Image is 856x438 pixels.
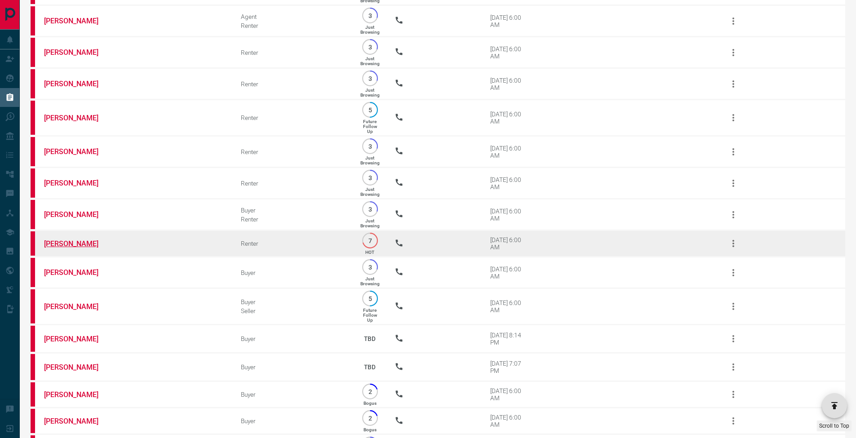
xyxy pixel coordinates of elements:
div: Buyer [241,391,346,398]
div: Buyer [241,298,346,305]
p: Bogus [364,427,377,432]
div: property.ca [31,168,35,198]
div: property.ca [31,409,35,433]
p: TBD [359,355,381,379]
div: [DATE] 6:00 AM [490,14,528,28]
div: [DATE] 6:00 AM [490,299,528,314]
a: [PERSON_NAME] [44,417,111,425]
p: 3 [367,12,373,19]
div: property.ca [31,69,35,98]
p: Just Browsing [360,88,380,97]
p: 3 [367,143,373,150]
p: 2 [367,415,373,421]
a: [PERSON_NAME] [44,210,111,219]
div: Renter [241,114,346,121]
div: Renter [241,80,346,88]
div: [DATE] 6:00 AM [490,145,528,159]
div: property.ca [31,6,35,35]
p: Future Follow Up [363,119,377,134]
p: 7 [367,237,373,244]
span: Scroll to Top [819,423,849,429]
div: [DATE] 6:00 AM [490,77,528,91]
div: property.ca [31,354,35,380]
div: property.ca [31,137,35,166]
p: 5 [367,295,373,302]
a: [PERSON_NAME] [44,48,111,57]
a: [PERSON_NAME] [44,268,111,277]
a: [PERSON_NAME] [44,80,111,88]
div: property.ca [31,200,35,229]
div: [DATE] 6:00 AM [490,387,528,402]
a: [PERSON_NAME] [44,114,111,122]
div: property.ca [31,326,35,352]
div: [DATE] 6:00 AM [490,414,528,428]
div: property.ca [31,382,35,407]
p: Just Browsing [360,276,380,286]
div: Buyer [241,363,346,371]
div: [DATE] 6:00 AM [490,208,528,222]
div: [DATE] 6:00 AM [490,176,528,190]
div: Renter [241,216,346,223]
a: [PERSON_NAME] [44,239,111,248]
div: Buyer [241,269,346,276]
div: property.ca [31,258,35,287]
p: Just Browsing [360,25,380,35]
p: HOT [365,250,374,255]
div: property.ca [31,289,35,323]
a: [PERSON_NAME] [44,302,111,311]
div: Buyer [241,417,346,425]
p: Just Browsing [360,155,380,165]
div: [DATE] 6:00 AM [490,45,528,60]
a: [PERSON_NAME] [44,147,111,156]
p: 3 [367,206,373,212]
p: Just Browsing [360,218,380,228]
p: 3 [367,264,373,270]
div: [DATE] 6:00 AM [490,236,528,251]
p: 2 [367,388,373,395]
a: [PERSON_NAME] [44,390,111,399]
a: [PERSON_NAME] [44,363,111,372]
p: Just Browsing [360,56,380,66]
div: Seller [241,307,346,314]
p: Future Follow Up [363,308,377,323]
div: Renter [241,49,346,56]
p: 3 [367,174,373,181]
div: property.ca [31,38,35,67]
div: Agent [241,13,346,20]
p: 3 [367,75,373,82]
div: [DATE] 6:00 AM [490,265,528,280]
div: property.ca [31,231,35,256]
div: property.ca [31,101,35,135]
div: Renter [241,22,346,29]
p: 5 [367,106,373,113]
div: [DATE] 6:00 AM [490,111,528,125]
div: Buyer [241,207,346,214]
p: Bogus [364,401,377,406]
p: Just Browsing [360,187,380,197]
div: Renter [241,240,346,247]
p: 3 [367,44,373,50]
div: Renter [241,180,346,187]
a: [PERSON_NAME] [44,179,111,187]
a: [PERSON_NAME] [44,17,111,25]
div: Renter [241,148,346,155]
p: TBD [359,327,381,351]
a: [PERSON_NAME] [44,335,111,343]
div: [DATE] 8:14 PM [490,332,528,346]
div: [DATE] 7:07 PM [490,360,528,374]
div: Buyer [241,335,346,342]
